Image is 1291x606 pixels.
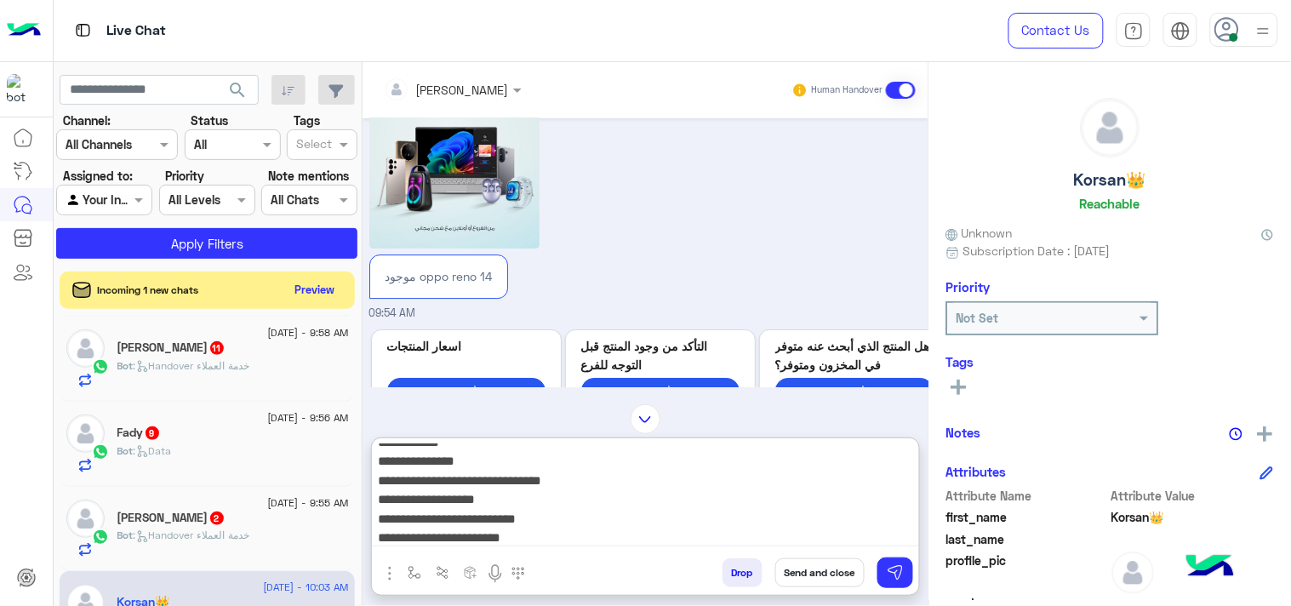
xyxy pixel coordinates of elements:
img: 1403182699927242 [7,74,37,105]
img: defaultAdmin.png [1082,99,1140,157]
img: hulul-logo.png [1180,538,1240,597]
img: tab [1171,21,1191,41]
label: Assigned to: [63,167,133,185]
img: WhatsApp [92,358,109,375]
img: WhatsApp [92,529,109,546]
span: [DATE] - 9:56 AM [267,410,348,426]
span: Subscription Date : [DATE] [963,242,1111,260]
img: tab [72,20,94,41]
label: Note mentions [268,167,349,185]
img: defaultAdmin.png [66,414,105,453]
button: اختر [581,378,740,403]
label: Status [191,111,228,129]
img: profile [1253,20,1274,42]
span: 9 [146,426,159,440]
span: : Data [134,444,172,457]
span: : Handover خدمة العملاء [134,529,250,541]
h5: Fady [117,426,161,440]
label: Tags [294,111,320,129]
p: Live Chat [106,20,166,43]
span: first_name [946,508,1109,526]
h5: Ahmed Ayman [117,511,226,525]
span: last_name [946,530,1109,548]
button: اختر [775,378,934,403]
button: search [217,75,259,111]
img: tab [1124,21,1144,41]
button: Preview [288,277,342,302]
span: Incoming 1 new chats [98,283,199,298]
h5: Korsan👑 [1074,170,1146,190]
span: search [227,80,248,100]
span: Korsan👑 [1112,508,1275,526]
img: notes [1230,427,1243,441]
button: Apply Filters [56,228,357,259]
span: Bot [117,359,134,372]
label: Channel: [63,111,111,129]
img: defaultAdmin.png [66,500,105,538]
h6: Tags [946,354,1274,369]
a: Contact Us [1008,13,1104,49]
img: defaultAdmin.png [1112,552,1155,594]
img: scroll [631,404,660,434]
h5: Ahmed [117,340,226,355]
span: Bot [117,444,134,457]
img: send attachment [380,563,400,584]
img: add [1258,426,1273,442]
img: send message [887,564,904,581]
p: اسعار المنتجات [387,337,546,355]
button: اختر [387,378,546,403]
span: [DATE] - 9:55 AM [267,495,348,511]
img: create order [464,566,477,580]
span: [DATE] - 9:58 AM [267,325,348,340]
button: Drop [723,558,763,587]
img: select flow [408,566,421,580]
button: create order [457,558,485,586]
span: 09:54 AM [369,306,416,319]
img: send voice note [485,563,506,584]
label: Priority [165,167,204,185]
span: Attribute Name [946,487,1109,505]
span: : Handover خدمة العملاء [134,359,250,372]
span: Attribute Value [1112,487,1275,505]
h6: Notes [946,425,981,440]
h6: Priority [946,279,991,294]
span: profile_pic [946,552,1109,591]
div: Select [294,134,332,157]
span: 11 [210,341,224,355]
p: التأكد من وجود المنتج قبل التوجه للفرع [581,337,740,374]
img: make a call [511,567,525,580]
button: select flow [401,558,429,586]
img: WhatsApp [92,443,109,460]
a: tab [1117,13,1151,49]
img: defaultAdmin.png [66,329,105,368]
span: Unknown [946,224,1013,242]
button: Send and close [775,558,865,587]
small: Human Handover [811,83,883,97]
span: [DATE] - 10:03 AM [263,580,348,595]
img: Logo [7,13,41,49]
h6: Reachable [1080,196,1140,211]
span: Bot [117,529,134,541]
h6: Attributes [946,464,1007,479]
p: هل المنتج الذي أبحث عنه متوفر في المخزون ومتوفر؟ [775,337,934,374]
button: Trigger scenario [429,558,457,586]
p: 16/9/2025, 9:54 AM [379,261,498,291]
span: 2 [210,512,224,525]
img: Trigger scenario [436,566,449,580]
